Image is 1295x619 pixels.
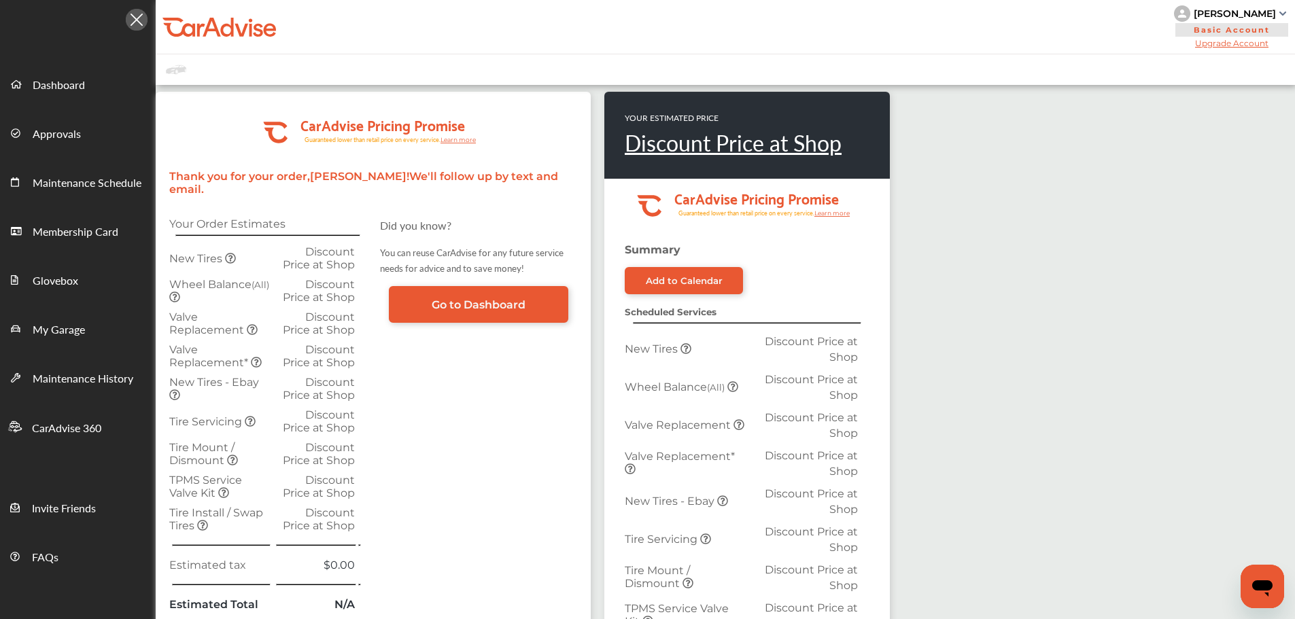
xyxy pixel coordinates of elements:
[33,321,85,339] span: My Garage
[625,243,680,256] strong: Summary
[1174,38,1290,48] span: Upgrade Account
[625,127,842,158] a: Discount Price at Shop
[625,267,743,294] a: Add to Calendar
[765,525,858,554] span: Discount Price at Shop
[283,506,355,532] span: Discount Price at Shop
[380,246,564,275] small: You can reuse CarAdvise for any future service needs for advice and to save money!
[33,272,78,290] span: Glovebox
[678,209,814,217] tspan: Guaranteed lower than retail price on every service.
[305,135,441,144] tspan: Guaranteed lower than retail price on every service.
[283,376,355,402] span: Discount Price at Shop
[765,335,858,364] span: Discount Price at Shop
[169,506,263,532] span: Tire Install / Swap Tires
[1,304,155,353] a: My Garage
[283,343,355,369] span: Discount Price at Shop
[169,170,577,196] p: Thank you for your order, [PERSON_NAME] ! We'll follow up by text and email.
[625,306,716,317] strong: Scheduled Services
[1,255,155,304] a: Glovebox
[765,373,858,402] span: Discount Price at Shop
[169,415,245,428] span: Tire Servicing
[1,157,155,206] a: Maintenance Schedule
[33,77,85,94] span: Dashboard
[625,533,700,546] span: Tire Servicing
[283,408,355,434] span: Discount Price at Shop
[1,353,155,402] a: Maintenance History
[33,224,118,241] span: Membership Card
[765,563,858,592] span: Discount Price at Shop
[273,555,358,575] td: $0.00
[169,343,251,369] span: Valve Replacement*
[765,487,858,516] span: Discount Price at Shop
[169,217,366,230] p: Your Order Estimates
[625,112,842,124] p: YOUR ESTIMATED PRICE
[625,419,733,431] span: Valve Replacement
[1,206,155,255] a: Membership Card
[1,108,155,157] a: Approvals
[252,279,269,290] small: (All)
[33,175,141,192] span: Maintenance Schedule
[32,549,58,567] span: FAQs
[625,342,680,355] span: New Tires
[1174,5,1190,22] img: knH8PDtVvWoAbQRylUukY18CTiRevjo20fAtgn5MLBQj4uumYvk2MzTtcAIzfGAtb1XOLVMAvhLuqoNAbL4reqehy0jehNKdM...
[169,252,225,265] span: New Tires
[1241,565,1284,608] iframe: Button to launch messaging window
[32,500,96,518] span: Invite Friends
[707,382,725,393] small: (All)
[814,209,850,217] tspan: Learn more
[283,278,355,304] span: Discount Price at Shop
[283,474,355,499] span: Discount Price at Shop
[380,217,577,233] p: Did you know?
[166,61,186,78] img: placeholder_car.fcab19be.svg
[765,411,858,440] span: Discount Price at Shop
[169,376,259,389] span: New Tires - Ebay
[166,595,273,614] td: Estimated Total
[32,420,101,438] span: CarAdvise 360
[169,474,242,499] span: TPMS Service Valve Kit
[625,564,690,590] span: Tire Mount / Dismount
[1194,7,1276,20] div: [PERSON_NAME]
[169,311,247,336] span: Valve Replacement
[33,370,133,388] span: Maintenance History
[765,449,858,478] span: Discount Price at Shop
[300,112,465,137] tspan: CarAdvise Pricing Promise
[674,185,839,210] tspan: CarAdvise Pricing Promise
[126,9,148,31] img: Icon.5fd9dcc7.svg
[166,555,273,575] td: Estimated tax
[432,298,525,311] span: Go to Dashboard
[1279,12,1286,16] img: sCxJUJ+qAmfqhQGDUl18vwLg4ZYJ6CxN7XmbOMBAAAAAElFTkSuQmCC
[283,441,355,467] span: Discount Price at Shop
[1,59,155,108] a: Dashboard
[169,278,269,291] span: Wheel Balance
[283,311,355,336] span: Discount Price at Shop
[1175,23,1288,37] span: Basic Account
[169,441,235,467] span: Tire Mount / Dismount
[646,275,723,286] div: Add to Calendar
[625,450,735,463] span: Valve Replacement*
[33,126,81,143] span: Approvals
[625,495,717,508] span: New Tires - Ebay
[389,286,568,323] a: Go to Dashboard
[283,245,355,271] span: Discount Price at Shop
[273,595,358,614] td: N/A
[625,381,727,393] span: Wheel Balance
[441,136,477,143] tspan: Learn more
